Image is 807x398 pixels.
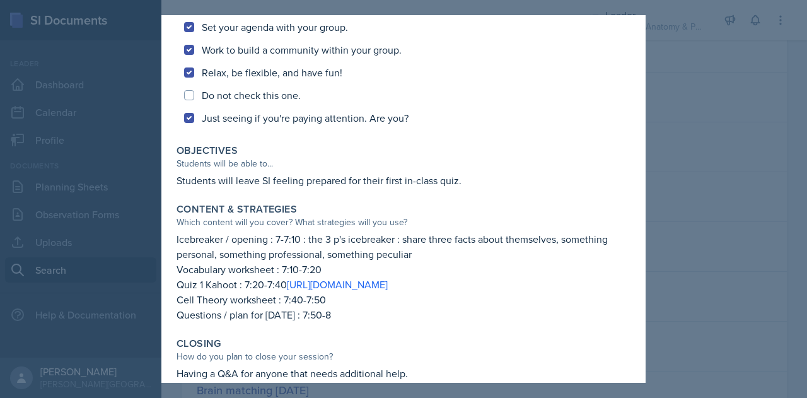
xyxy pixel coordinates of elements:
p: Quiz 1 Kahoot : 7:20-7:40 [177,277,630,292]
label: Content & Strategies [177,203,297,216]
label: Closing [177,337,221,350]
label: Objectives [177,144,238,157]
p: Students will leave SI feeling prepared for their first in-class quiz. [177,173,630,188]
p: Icebreaker / opening : 7-7:10 : the 3 p's icebreaker : share three facts about themselves, someth... [177,231,630,262]
p: Questions / plan for [DATE] : 7:50-8 [177,307,630,322]
div: How do you plan to close your session? [177,350,630,363]
p: Having a Q&A for anyone that needs additional help. [177,366,630,381]
div: Which content will you cover? What strategies will you use? [177,216,630,229]
a: [URL][DOMAIN_NAME] [287,278,388,291]
div: Students will be able to... [177,157,630,170]
p: Cell Theory worksheet : 7:40-7:50 [177,292,630,307]
p: Vocabulary worksheet : 7:10-7:20 [177,262,630,277]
